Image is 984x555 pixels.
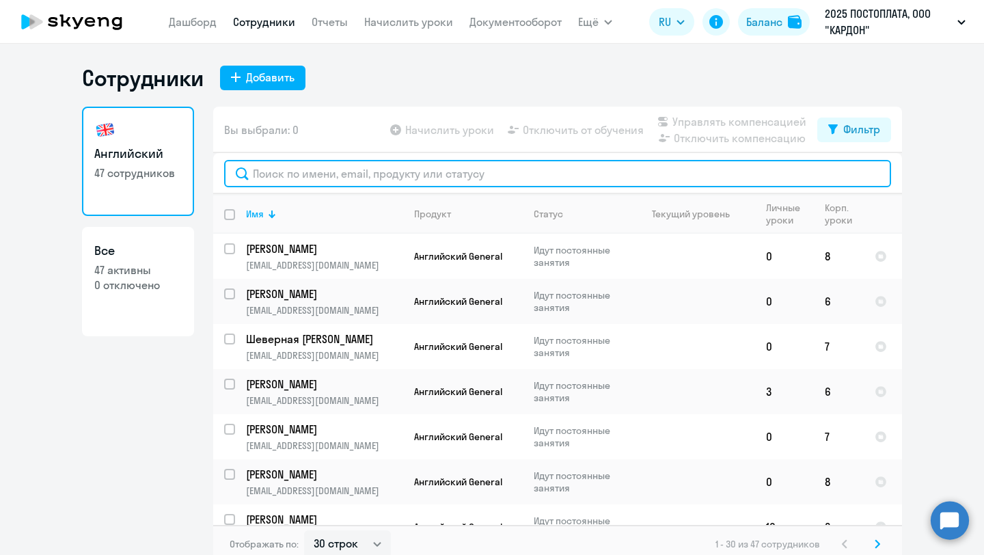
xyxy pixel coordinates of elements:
[825,5,952,38] p: 2025 ПОСТОПЛАТА, ООО "КАРДОН"
[414,208,522,220] div: Продукт
[814,279,864,324] td: 6
[534,208,563,220] div: Статус
[649,8,694,36] button: RU
[246,394,402,407] p: [EMAIL_ADDRESS][DOMAIN_NAME]
[534,379,627,404] p: Идут постоянные занятия
[246,286,402,301] a: [PERSON_NAME]
[414,431,502,443] span: Английский General
[82,107,194,216] a: Английский47 сотрудников
[817,118,891,142] button: Фильтр
[246,485,402,497] p: [EMAIL_ADDRESS][DOMAIN_NAME]
[94,242,182,260] h3: Все
[814,459,864,504] td: 8
[755,459,814,504] td: 0
[230,538,299,550] span: Отображать по:
[246,349,402,362] p: [EMAIL_ADDRESS][DOMAIN_NAME]
[220,66,305,90] button: Добавить
[814,369,864,414] td: 6
[414,385,502,398] span: Английский General
[233,15,295,29] a: Сотрудники
[246,259,402,271] p: [EMAIL_ADDRESS][DOMAIN_NAME]
[82,227,194,336] a: Все47 активны0 отключено
[414,295,502,308] span: Английский General
[766,202,813,226] div: Личные уроки
[738,8,810,36] button: Балансbalance
[94,165,182,180] p: 47 сотрудников
[246,422,400,437] p: [PERSON_NAME]
[94,119,116,141] img: english
[755,279,814,324] td: 0
[246,512,400,527] p: [PERSON_NAME]
[414,340,502,353] span: Английский General
[94,262,182,277] p: 47 активны
[94,277,182,293] p: 0 отключено
[364,15,453,29] a: Начислить уроки
[825,202,852,226] div: Корп. уроки
[843,121,880,137] div: Фильтр
[814,234,864,279] td: 8
[246,241,400,256] p: [PERSON_NAME]
[534,289,627,314] p: Идут постоянные занятия
[414,208,451,220] div: Продукт
[534,470,627,494] p: Идут постоянные занятия
[814,414,864,459] td: 7
[246,467,402,482] a: [PERSON_NAME]
[246,241,402,256] a: [PERSON_NAME]
[246,304,402,316] p: [EMAIL_ADDRESS][DOMAIN_NAME]
[414,250,502,262] span: Английский General
[82,64,204,92] h1: Сотрудники
[755,369,814,414] td: 3
[755,414,814,459] td: 0
[578,14,599,30] span: Ещё
[755,324,814,369] td: 0
[814,324,864,369] td: 7
[639,208,754,220] div: Текущий уровень
[246,331,402,347] a: Шеверная [PERSON_NAME]
[818,5,972,38] button: 2025 ПОСТОПЛАТА, ООО "КАРДОН"
[246,208,264,220] div: Имя
[746,14,782,30] div: Баланс
[414,521,502,533] span: Английский General
[534,244,627,269] p: Идут постоянные занятия
[788,15,802,29] img: balance
[534,334,627,359] p: Идут постоянные занятия
[246,377,402,392] a: [PERSON_NAME]
[755,504,814,550] td: 16
[94,145,182,163] h3: Английский
[469,15,562,29] a: Документооборот
[246,286,400,301] p: [PERSON_NAME]
[312,15,348,29] a: Отчеты
[652,208,730,220] div: Текущий уровень
[169,15,217,29] a: Дашборд
[825,202,863,226] div: Корп. уроки
[534,424,627,449] p: Идут постоянные занятия
[246,512,402,527] a: [PERSON_NAME]
[766,202,801,226] div: Личные уроки
[246,377,400,392] p: [PERSON_NAME]
[224,122,299,138] span: Вы выбрали: 0
[246,467,400,482] p: [PERSON_NAME]
[246,208,402,220] div: Имя
[578,8,612,36] button: Ещё
[246,439,402,452] p: [EMAIL_ADDRESS][DOMAIN_NAME]
[534,208,627,220] div: Статус
[814,504,864,550] td: 8
[534,515,627,539] p: Идут постоянные занятия
[414,476,502,488] span: Английский General
[715,538,820,550] span: 1 - 30 из 47 сотрудников
[659,14,671,30] span: RU
[224,160,891,187] input: Поиск по имени, email, продукту или статусу
[246,331,400,347] p: Шеверная [PERSON_NAME]
[246,422,402,437] a: [PERSON_NAME]
[246,69,295,85] div: Добавить
[755,234,814,279] td: 0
